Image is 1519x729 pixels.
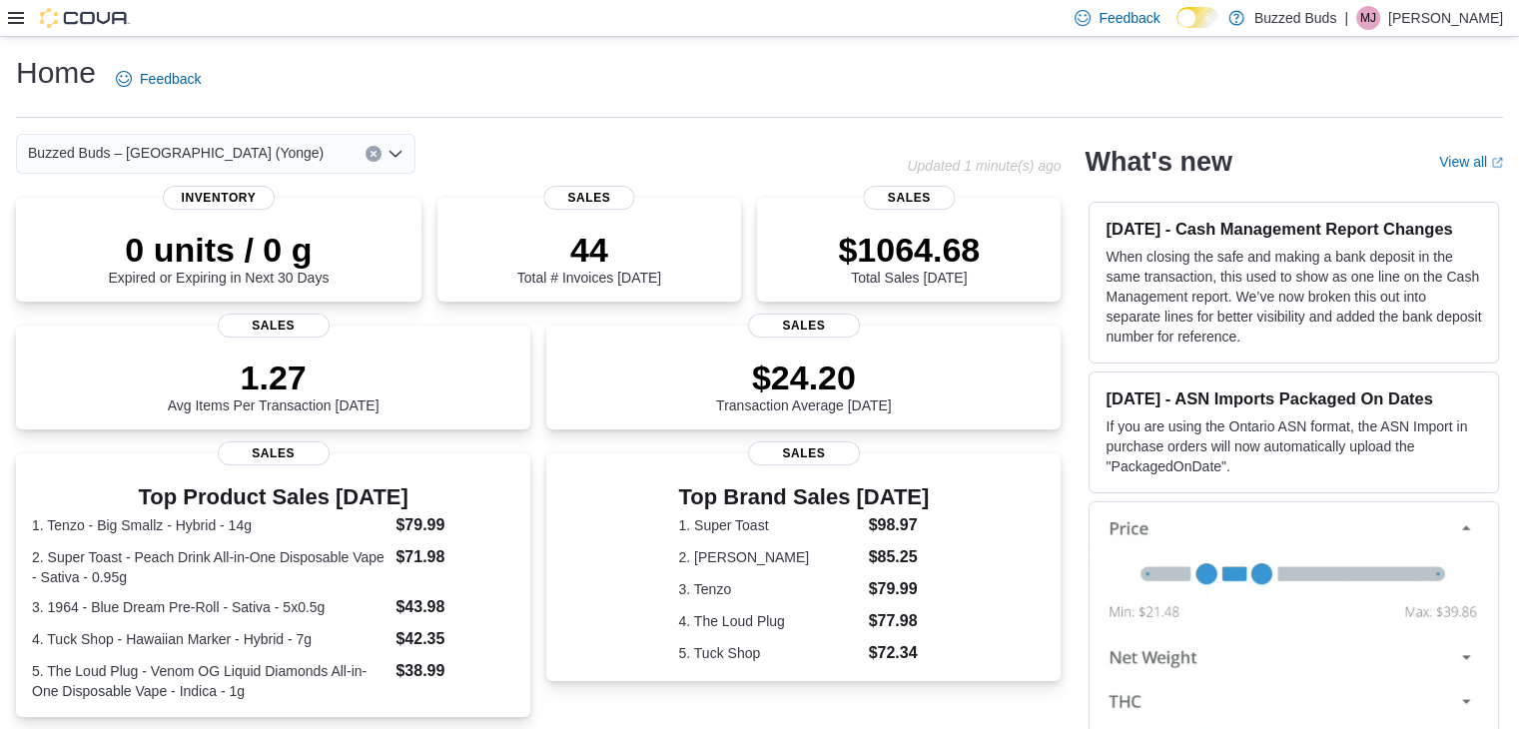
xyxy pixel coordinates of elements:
dt: 5. Tuck Shop [678,643,860,663]
span: Sales [218,441,330,465]
p: | [1344,6,1348,30]
span: Dark Mode [1176,28,1177,29]
dt: 2. [PERSON_NAME] [678,547,860,567]
span: Inventory [163,186,275,210]
p: Updated 1 minute(s) ago [907,158,1061,174]
dt: 4. The Loud Plug [678,611,860,631]
p: 1.27 [168,358,380,397]
p: 0 units / 0 g [108,230,329,270]
span: Buzzed Buds – [GEOGRAPHIC_DATA] (Yonge) [28,141,324,165]
h3: [DATE] - Cash Management Report Changes [1106,219,1482,239]
p: 44 [517,230,661,270]
dd: $43.98 [395,595,514,619]
div: Expired or Expiring in Next 30 Days [108,230,329,286]
p: [PERSON_NAME] [1388,6,1503,30]
dd: $42.35 [395,627,514,651]
dt: 4. Tuck Shop - Hawaiian Marker - Hybrid - 7g [32,629,387,649]
h2: What's new [1085,146,1231,178]
input: Dark Mode [1176,7,1218,28]
dt: 1. Tenzo - Big Smallz - Hybrid - 14g [32,515,387,535]
h1: Home [16,53,96,93]
div: Avg Items Per Transaction [DATE] [168,358,380,413]
dd: $98.97 [869,513,930,537]
button: Clear input [366,146,381,162]
p: When closing the safe and making a bank deposit in the same transaction, this used to show as one... [1106,247,1482,347]
span: Feedback [140,69,201,89]
dt: 2. Super Toast - Peach Drink All-in-One Disposable Vape - Sativa - 0.95g [32,547,387,587]
h3: [DATE] - ASN Imports Packaged On Dates [1106,388,1482,408]
dd: $72.34 [869,641,930,665]
p: $1064.68 [838,230,980,270]
dd: $79.99 [869,577,930,601]
dt: 3. Tenzo [678,579,860,599]
span: MJ [1360,6,1376,30]
dd: $79.99 [395,513,514,537]
p: If you are using the Ontario ASN format, the ASN Import in purchase orders will now automatically... [1106,416,1482,476]
p: $24.20 [716,358,892,397]
span: Sales [748,314,860,338]
span: Sales [864,186,955,210]
dd: $77.98 [869,609,930,633]
div: Maggie Jerstad [1356,6,1380,30]
dt: 1. Super Toast [678,515,860,535]
a: Feedback [108,59,209,99]
img: Cova [40,8,130,28]
dd: $71.98 [395,545,514,569]
p: Buzzed Buds [1254,6,1337,30]
div: Total # Invoices [DATE] [517,230,661,286]
div: Transaction Average [DATE] [716,358,892,413]
svg: External link [1491,157,1503,169]
dt: 3. 1964 - Blue Dream Pre-Roll - Sativa - 5x0.5g [32,597,387,617]
span: Feedback [1099,8,1159,28]
span: Sales [748,441,860,465]
dd: $38.99 [395,659,514,683]
a: View allExternal link [1439,154,1503,170]
span: Sales [543,186,634,210]
dt: 5. The Loud Plug - Venom OG Liquid Diamonds All-in-One Disposable Vape - Indica - 1g [32,661,387,701]
button: Open list of options [387,146,403,162]
h3: Top Brand Sales [DATE] [678,485,929,509]
h3: Top Product Sales [DATE] [32,485,514,509]
div: Total Sales [DATE] [838,230,980,286]
span: Sales [218,314,330,338]
dd: $85.25 [869,545,930,569]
